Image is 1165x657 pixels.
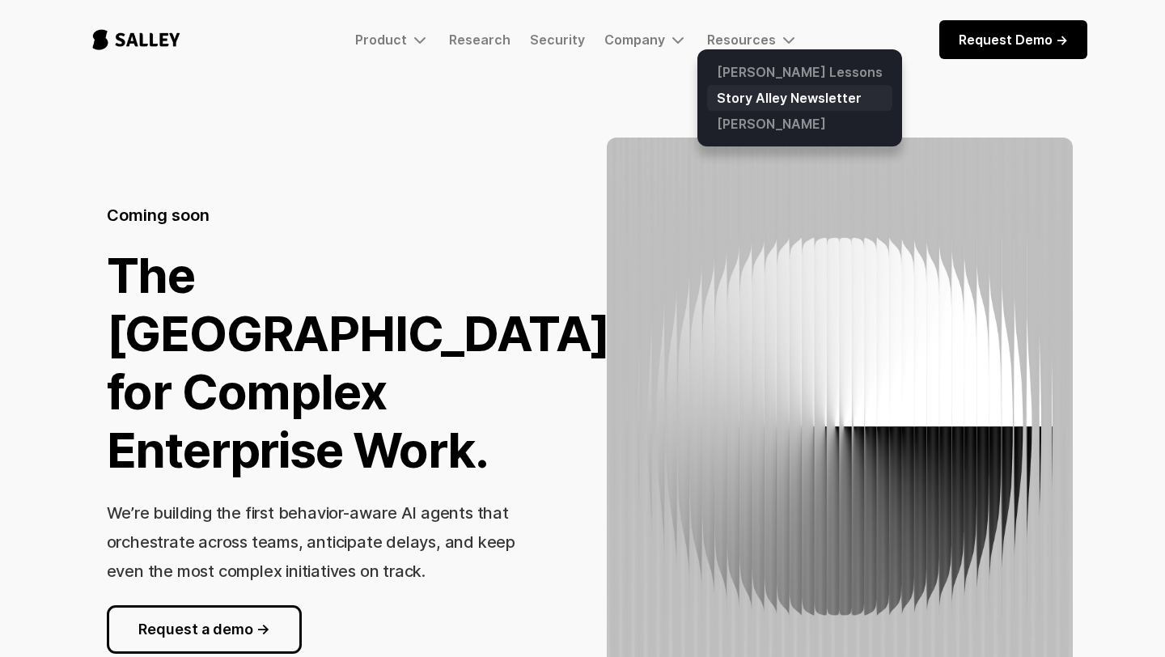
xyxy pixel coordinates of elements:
div: Product [355,30,430,49]
a: Security [530,32,585,48]
a: Research [449,32,510,48]
h3: We’re building the first behavior-aware AI agents that orchestrate across teams, anticipate delay... [107,503,515,581]
div: Company [604,30,688,49]
a: home [78,13,195,66]
a: Request Demo -> [939,20,1087,59]
div: Product [355,32,407,48]
div: Resources [707,32,776,48]
a: [PERSON_NAME] Lessons [707,59,892,85]
div: Company [604,32,665,48]
nav: Resources [697,49,902,146]
a: Story Alley Newsletter [707,85,892,111]
div: Resources [707,30,799,49]
a: Request a demo -> [107,605,302,654]
a: [PERSON_NAME] [707,111,892,137]
h1: The [GEOGRAPHIC_DATA] for Complex Enterprise Work. [107,246,611,479]
h5: Coming soon [107,204,210,227]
